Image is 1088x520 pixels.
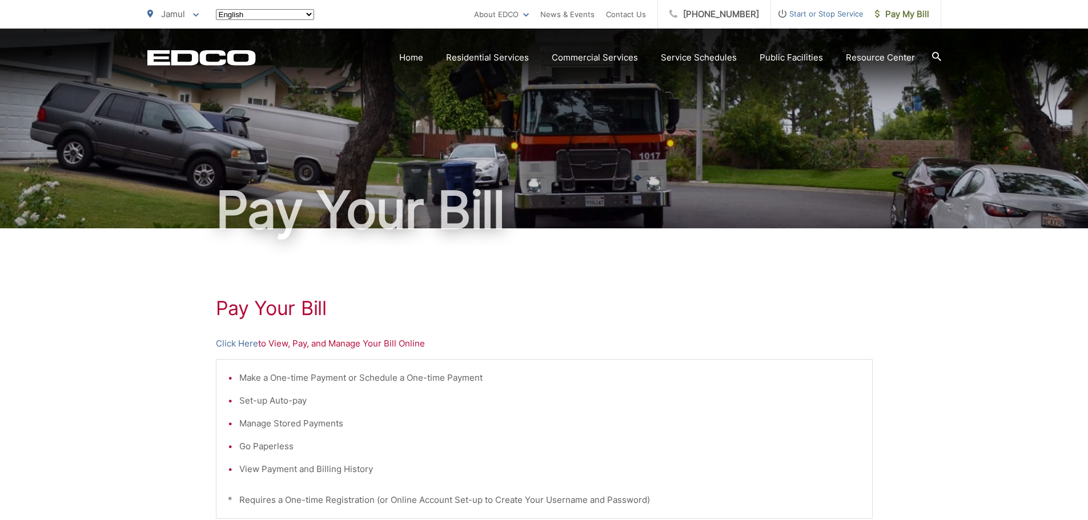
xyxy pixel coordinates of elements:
[216,337,873,350] p: to View, Pay, and Manage Your Bill Online
[446,51,529,65] a: Residential Services
[399,51,423,65] a: Home
[875,7,929,21] span: Pay My Bill
[239,394,861,408] li: Set-up Auto-pay
[216,297,873,320] h1: Pay Your Bill
[239,417,861,430] li: Manage Stored Payments
[216,9,314,20] select: Select a language
[552,51,638,65] a: Commercial Services
[606,7,646,21] a: Contact Us
[239,371,861,385] li: Make a One-time Payment or Schedule a One-time Payment
[147,182,941,239] h1: Pay Your Bill
[161,9,185,19] span: Jamul
[147,50,256,66] a: EDCD logo. Return to the homepage.
[540,7,595,21] a: News & Events
[239,462,861,476] li: View Payment and Billing History
[846,51,915,65] a: Resource Center
[661,51,737,65] a: Service Schedules
[228,493,861,507] p: * Requires a One-time Registration (or Online Account Set-up to Create Your Username and Password)
[216,337,258,350] a: Click Here
[474,7,529,21] a: About EDCO
[760,51,823,65] a: Public Facilities
[239,440,861,453] li: Go Paperless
